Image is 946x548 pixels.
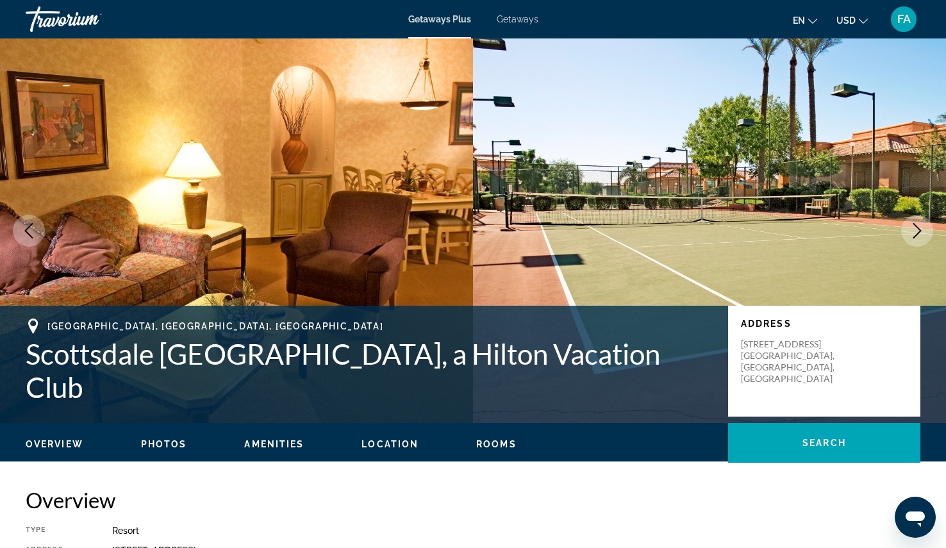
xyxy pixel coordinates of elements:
span: [GEOGRAPHIC_DATA], [GEOGRAPHIC_DATA], [GEOGRAPHIC_DATA] [47,321,383,331]
p: [STREET_ADDRESS] [GEOGRAPHIC_DATA], [GEOGRAPHIC_DATA], [GEOGRAPHIC_DATA] [741,338,843,385]
span: Overview [26,439,83,449]
h2: Overview [26,487,920,513]
h1: Scottsdale [GEOGRAPHIC_DATA], a Hilton Vacation Club [26,337,715,404]
a: Getaways Plus [408,14,471,24]
a: Travorium [26,3,154,36]
div: Type [26,526,80,536]
button: Location [361,438,419,450]
span: USD [836,15,856,26]
span: Rooms [476,439,517,449]
iframe: Button to launch messaging window [895,497,936,538]
button: Previous image [13,215,45,247]
a: Getaways [497,14,538,24]
button: Rooms [476,438,517,450]
span: FA [897,13,911,26]
span: Location [361,439,419,449]
button: Photos [141,438,187,450]
button: Search [728,423,920,463]
div: Resort [112,526,920,536]
span: Photos [141,439,187,449]
button: Next image [901,215,933,247]
button: Overview [26,438,83,450]
span: Amenities [244,439,304,449]
span: Search [802,438,846,448]
span: en [793,15,805,26]
p: Address [741,319,908,329]
button: Change currency [836,11,868,29]
button: Change language [793,11,817,29]
button: Amenities [244,438,304,450]
button: User Menu [887,6,920,33]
